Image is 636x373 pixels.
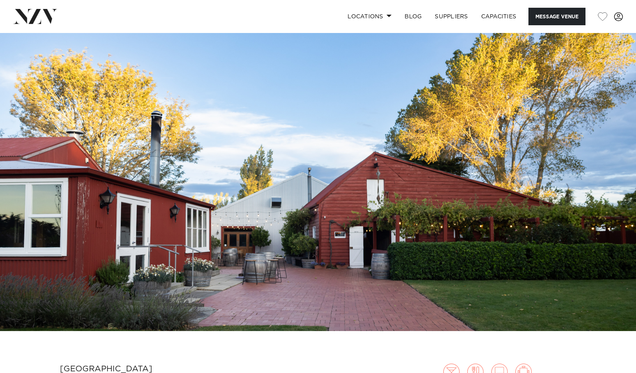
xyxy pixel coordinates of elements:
[475,8,523,25] a: Capacities
[428,8,474,25] a: SUPPLIERS
[341,8,398,25] a: Locations
[60,365,152,373] small: [GEOGRAPHIC_DATA]
[528,8,585,25] button: Message Venue
[13,9,57,24] img: nzv-logo.png
[398,8,428,25] a: BLOG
